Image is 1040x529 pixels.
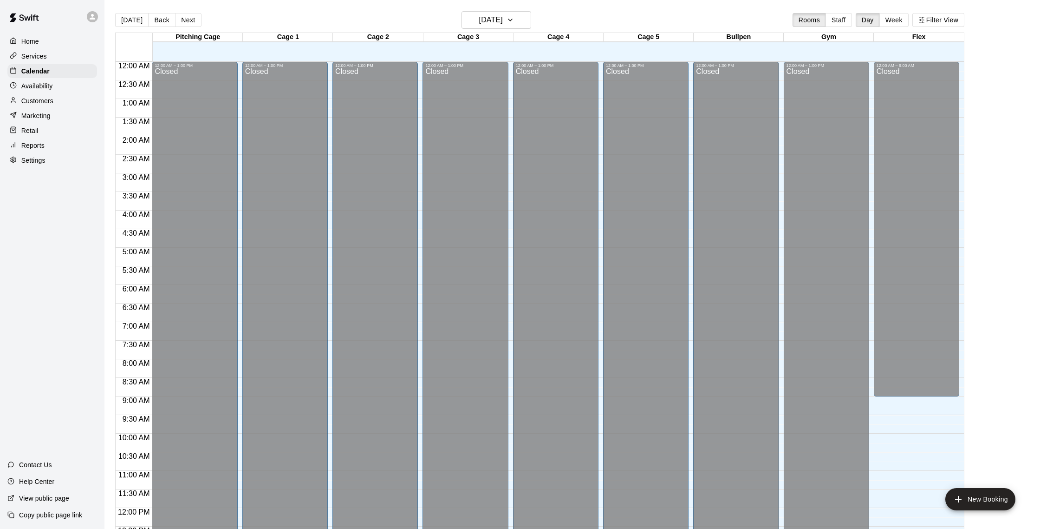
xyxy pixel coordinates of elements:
a: Reports [7,139,97,152]
p: Availability [21,81,53,91]
span: 5:30 AM [120,266,152,274]
p: Copy public page link [19,510,82,520]
span: 1:00 AM [120,99,152,107]
span: 7:00 AM [120,322,152,330]
div: Cage 3 [423,33,513,42]
span: 12:00 PM [116,508,152,516]
span: 5:00 AM [120,248,152,256]
button: Week [879,13,909,27]
span: 6:00 AM [120,285,152,293]
a: Settings [7,153,97,167]
span: 8:00 AM [120,359,152,367]
p: Customers [21,96,53,106]
button: [DATE] [461,11,531,29]
span: 11:30 AM [116,489,152,497]
div: 12:00 AM – 9:00 AM: Closed [874,62,959,397]
div: Flex [874,33,964,42]
button: Day [856,13,880,27]
button: Staff [825,13,852,27]
a: Home [7,34,97,48]
button: add [945,488,1015,510]
div: 12:00 AM – 9:00 AM [877,63,956,68]
button: Back [148,13,175,27]
span: 4:00 AM [120,211,152,218]
span: 7:30 AM [120,341,152,349]
span: 9:00 AM [120,397,152,404]
div: Pitching Cage [153,33,243,42]
button: Next [175,13,201,27]
a: Calendar [7,64,97,78]
p: Calendar [21,66,50,76]
button: Rooms [793,13,826,27]
div: Cage 4 [513,33,604,42]
p: View public page [19,494,69,503]
a: Retail [7,124,97,138]
span: 1:30 AM [120,118,152,126]
div: 12:00 AM – 1:00 PM [335,63,415,68]
p: Marketing [21,111,51,120]
div: 12:00 AM – 1:00 PM [155,63,234,68]
div: Bullpen [694,33,784,42]
button: Filter View [912,13,964,27]
span: 12:30 AM [116,80,152,88]
div: Cage 2 [333,33,423,42]
p: Reports [21,141,45,150]
a: Customers [7,94,97,108]
div: Closed [877,68,956,400]
div: 12:00 AM – 1:00 PM [606,63,686,68]
span: 11:00 AM [116,471,152,479]
span: 3:00 AM [120,173,152,181]
span: 9:30 AM [120,415,152,423]
a: Services [7,49,97,63]
span: 3:30 AM [120,192,152,200]
span: 2:00 AM [120,136,152,144]
p: Home [21,37,39,46]
h6: [DATE] [479,13,503,26]
a: Marketing [7,109,97,123]
span: 8:30 AM [120,378,152,386]
a: Availability [7,79,97,93]
span: 6:30 AM [120,304,152,311]
span: 4:30 AM [120,229,152,237]
div: 12:00 AM – 1:00 PM [696,63,776,68]
div: Cage 5 [604,33,694,42]
div: 12:00 AM – 1:00 PM [786,63,866,68]
button: [DATE] [115,13,149,27]
p: Services [21,52,47,61]
p: Contact Us [19,460,52,469]
div: Cage 1 [243,33,333,42]
p: Retail [21,126,39,135]
div: 12:00 AM – 1:00 PM [516,63,596,68]
span: 10:00 AM [116,434,152,442]
p: Help Center [19,477,54,486]
span: 2:30 AM [120,155,152,163]
span: 12:00 AM [116,62,152,70]
div: 12:00 AM – 1:00 PM [245,63,325,68]
div: 12:00 AM – 1:00 PM [425,63,505,68]
p: Settings [21,156,45,165]
span: 10:30 AM [116,452,152,460]
div: Gym [784,33,874,42]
